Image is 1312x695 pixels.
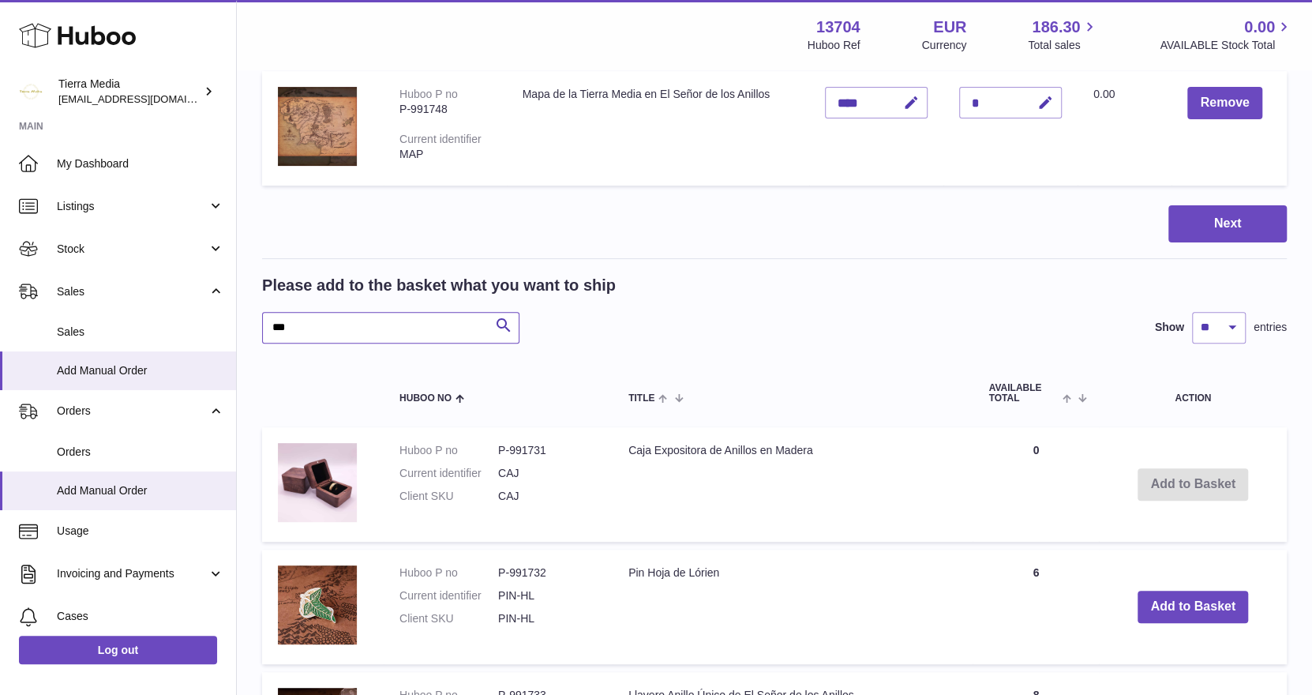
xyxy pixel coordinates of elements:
[628,393,654,404] span: Title
[498,588,597,603] dd: PIN-HL
[498,466,597,481] dd: CAJ
[19,80,43,103] img: hola.tierramedia@gmail.com
[57,284,208,299] span: Sales
[57,566,208,581] span: Invoicing and Payments
[922,38,967,53] div: Currency
[1093,88,1115,100] span: 0.00
[278,443,357,522] img: Caja Expositora de Anillos en Madera
[1244,17,1275,38] span: 0.00
[57,363,224,378] span: Add Manual Order
[57,199,208,214] span: Listings
[1032,17,1080,38] span: 186.30
[498,565,597,580] dd: P-991732
[933,17,966,38] strong: EUR
[57,242,208,257] span: Stock
[399,147,491,162] div: MAP
[507,71,809,186] td: Mapa de la Tierra Media en El Señor de los Anillos
[58,92,232,105] span: [EMAIL_ADDRESS][DOMAIN_NAME]
[498,489,597,504] dd: CAJ
[613,550,973,664] td: Pin Hoja de Lórien
[278,87,357,166] img: Mapa de la Tierra Media en El Señor de los Anillos
[399,588,498,603] dt: Current identifier
[399,133,482,145] div: Current identifier
[57,156,224,171] span: My Dashboard
[1168,205,1287,242] button: Next
[58,77,201,107] div: Tierra Media
[399,611,498,626] dt: Client SKU
[613,427,973,542] td: Caja Expositora de Anillos en Madera
[1160,17,1293,53] a: 0.00 AVAILABLE Stock Total
[278,565,357,644] img: Pin Hoja de Lórien
[988,383,1059,404] span: AVAILABLE Total
[399,393,452,404] span: Huboo no
[498,611,597,626] dd: PIN-HL
[1160,38,1293,53] span: AVAILABLE Stock Total
[1099,367,1287,419] th: Action
[498,443,597,458] dd: P-991731
[399,443,498,458] dt: Huboo P no
[816,17,860,38] strong: 13704
[57,445,224,460] span: Orders
[57,524,224,539] span: Usage
[399,88,458,100] div: Huboo P no
[1028,17,1098,53] a: 186.30 Total sales
[57,483,224,498] span: Add Manual Order
[399,102,491,117] div: P-991748
[1187,87,1261,119] button: Remove
[973,550,1099,664] td: 6
[19,636,217,664] a: Log out
[57,404,208,419] span: Orders
[57,325,224,340] span: Sales
[399,466,498,481] dt: Current identifier
[1138,591,1248,623] button: Add to Basket
[399,489,498,504] dt: Client SKU
[57,609,224,624] span: Cases
[1028,38,1098,53] span: Total sales
[1254,320,1287,335] span: entries
[262,275,616,296] h2: Please add to the basket what you want to ship
[808,38,860,53] div: Huboo Ref
[973,427,1099,542] td: 0
[399,565,498,580] dt: Huboo P no
[1155,320,1184,335] label: Show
